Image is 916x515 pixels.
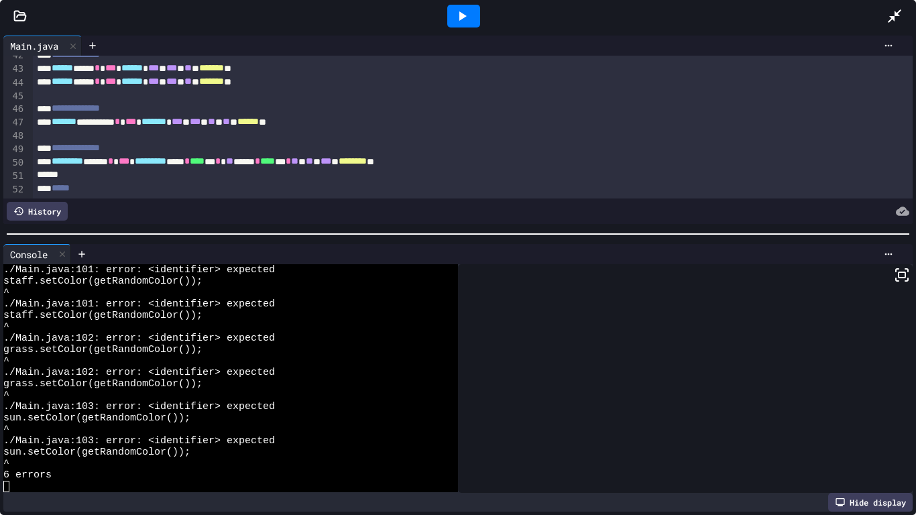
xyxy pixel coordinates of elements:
span: ./Main.java:103: error: <identifier> expected [3,401,275,412]
span: sun.setColor(getRandomColor()); [3,447,190,458]
span: staff.setColor(getRandomColor()); [3,310,203,321]
span: grass.setColor(getRandomColor()); [3,378,203,390]
span: ./Main.java:101: error: <identifier> expected [3,298,275,310]
div: Chat with us now!Close [5,5,93,85]
span: staff.setColor(getRandomColor()); [3,276,203,287]
span: ./Main.java:102: error: <identifier> expected [3,367,275,378]
span: ./Main.java:103: error: <identifier> expected [3,435,275,447]
span: sun.setColor(getRandomColor()); [3,412,190,424]
span: grass.setColor(getRandomColor()); [3,344,203,355]
span: ./Main.java:102: error: <identifier> expected [3,333,275,344]
span: ./Main.java:101: error: <identifier> expected [3,264,275,276]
